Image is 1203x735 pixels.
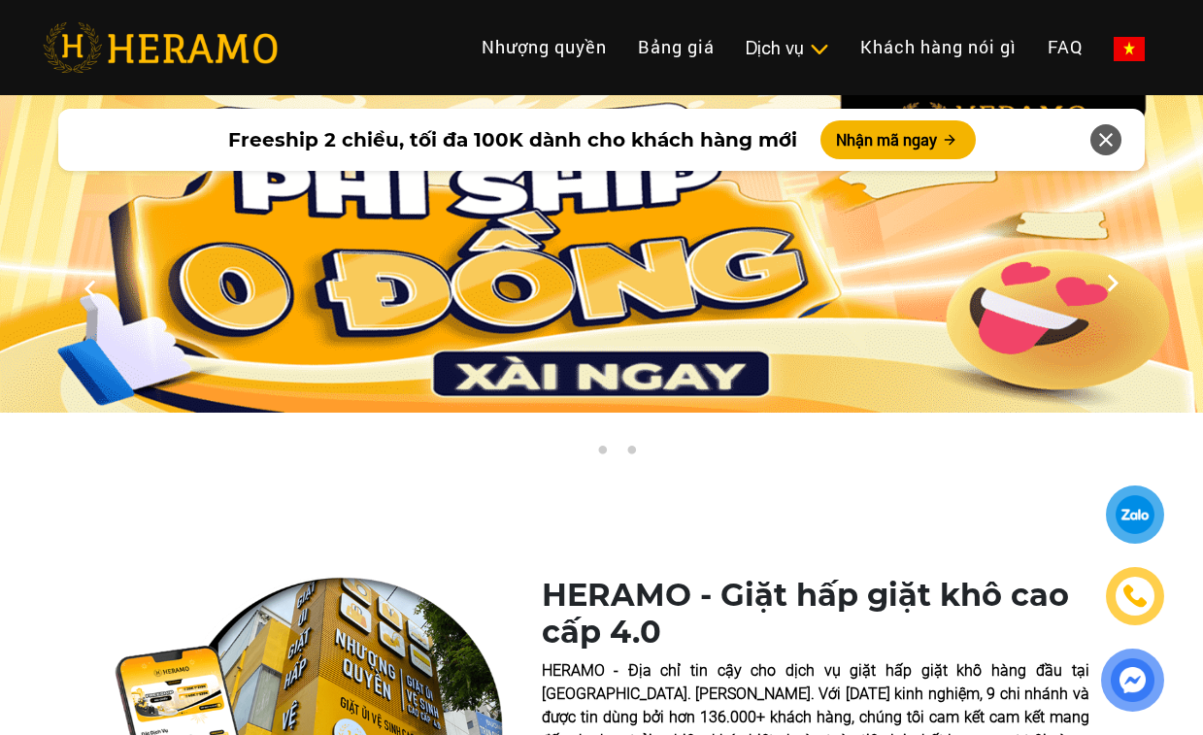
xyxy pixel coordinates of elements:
a: Nhượng quyền [466,26,622,68]
button: 2 [592,445,612,464]
button: 1 [563,445,583,464]
a: FAQ [1032,26,1098,68]
div: Dịch vụ [746,35,829,61]
img: subToggleIcon [809,40,829,59]
img: phone-icon [1123,585,1147,608]
h1: HERAMO - Giặt hấp giặt khô cao cấp 4.0 [542,577,1089,651]
button: 3 [621,445,641,464]
a: Bảng giá [622,26,730,68]
span: Freeship 2 chiều, tối đa 100K dành cho khách hàng mới [228,125,797,154]
img: vn-flag.png [1114,37,1145,61]
button: Nhận mã ngay [820,120,976,159]
a: phone-icon [1109,570,1161,622]
a: Khách hàng nói gì [845,26,1032,68]
img: heramo-logo.png [43,22,278,73]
